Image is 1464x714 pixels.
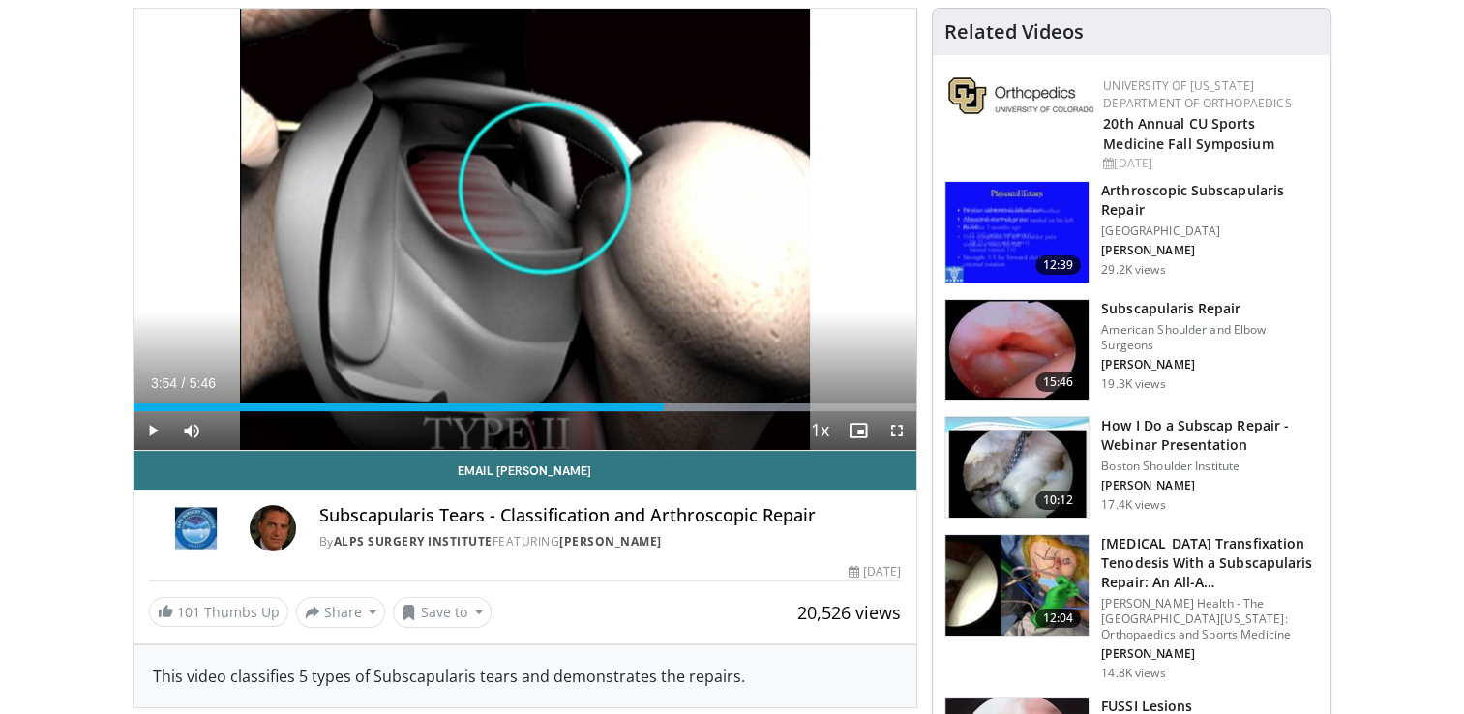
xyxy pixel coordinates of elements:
div: [DATE] [849,563,901,580]
p: American Shoulder and Elbow Surgeons [1101,322,1319,353]
span: 20,526 views [797,601,901,624]
div: This video classifies 5 types of Subscapularis tears and demonstrates the repairs. [153,665,898,688]
a: 10:12 How I Do a Subscap Repair - Webinar Presentation Boston Shoulder Institute [PERSON_NAME] 17... [944,416,1319,519]
a: University of [US_STATE] Department of Orthopaedics [1103,77,1291,111]
p: [PERSON_NAME] [1101,357,1319,372]
a: Alps Surgery Institute [334,533,493,550]
button: Save to [393,597,492,628]
img: 355603a8-37da-49b6-856f-e00d7e9307d3.png.150x105_q85_autocrop_double_scale_upscale_version-0.2.png [948,77,1093,114]
h3: How I Do a Subscap Repair - Webinar Presentation [1101,416,1319,455]
img: laf_3.png.150x105_q85_crop-smart_upscale.jpg [945,300,1089,401]
img: Higgins_subscap_webinar_3.png.150x105_q85_crop-smart_upscale.jpg [945,417,1089,518]
p: [GEOGRAPHIC_DATA] [1101,223,1319,239]
h4: Subscapularis Tears - Classification and Arthroscopic Repair [319,505,902,526]
button: Mute [172,411,211,450]
span: 3:54 [151,375,177,391]
button: Share [296,597,386,628]
button: Enable picture-in-picture mode [839,411,878,450]
a: [PERSON_NAME] [559,533,662,550]
button: Fullscreen [878,411,916,450]
p: [PERSON_NAME] Health - The [GEOGRAPHIC_DATA][US_STATE]: Orthopaedics and Sports Medicine [1101,596,1319,642]
span: 12:04 [1035,609,1082,628]
p: 29.2K views [1101,262,1165,278]
a: 15:46 Subscapularis Repair American Shoulder and Elbow Surgeons [PERSON_NAME] 19.3K views [944,299,1319,402]
h3: Subscapularis Repair [1101,299,1319,318]
img: 46648d68-e03f-4bae-a53a-d0b161c86e44.150x105_q85_crop-smart_upscale.jpg [945,535,1089,636]
a: 101 Thumbs Up [149,597,288,627]
a: 12:39 Arthroscopic Subscapularis Repair [GEOGRAPHIC_DATA] [PERSON_NAME] 29.2K views [944,181,1319,283]
button: Playback Rate [800,411,839,450]
video-js: Video Player [134,9,917,451]
p: 17.4K views [1101,497,1165,513]
span: 101 [177,603,200,621]
h3: Arthroscopic Subscapularis Repair [1101,181,1319,220]
span: 15:46 [1035,372,1082,392]
span: 12:39 [1035,255,1082,275]
a: 12:04 [MEDICAL_DATA] Transfixation Tenodesis With a Subscapularis Repair: An All-A… [PERSON_NAME]... [944,534,1319,681]
span: / [182,375,186,391]
p: [PERSON_NAME] [1101,478,1319,493]
p: Boston Shoulder Institute [1101,459,1319,474]
div: Progress Bar [134,403,917,411]
img: Avatar [250,505,296,551]
span: 5:46 [190,375,216,391]
p: [PERSON_NAME] [1101,243,1319,258]
p: 14.8K views [1101,666,1165,681]
img: Alps Surgery Institute [149,505,242,551]
div: [DATE] [1103,155,1315,172]
p: 19.3K views [1101,376,1165,392]
h3: [MEDICAL_DATA] Transfixation Tenodesis With a Subscapularis Repair: An All-A… [1101,534,1319,592]
img: 38496_0000_3.png.150x105_q85_crop-smart_upscale.jpg [945,182,1089,283]
div: By FEATURING [319,533,902,550]
span: 10:12 [1035,491,1082,510]
a: 20th Annual CU Sports Medicine Fall Symposium [1103,114,1273,153]
p: [PERSON_NAME] [1101,646,1319,662]
a: Email [PERSON_NAME] [134,451,917,490]
button: Play [134,411,172,450]
h4: Related Videos [944,20,1084,44]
